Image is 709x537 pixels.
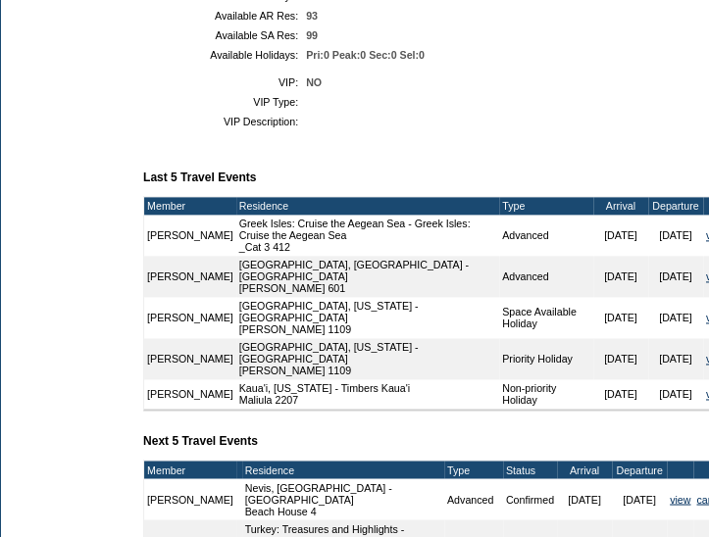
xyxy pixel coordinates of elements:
[499,197,593,215] td: Type
[151,96,298,108] td: VIP Type:
[648,256,703,297] td: [DATE]
[306,49,425,61] span: Pri:0 Peak:0 Sec:0 Sel:0
[236,256,499,297] td: [GEOGRAPHIC_DATA], [GEOGRAPHIC_DATA] - [GEOGRAPHIC_DATA] [PERSON_NAME] 601
[306,10,318,22] span: 93
[144,379,236,409] td: [PERSON_NAME]
[499,338,593,379] td: Priority Holiday
[306,76,322,88] span: NO
[648,197,703,215] td: Departure
[144,197,236,215] td: Member
[151,49,298,61] td: Available Holidays:
[236,197,499,215] td: Residence
[593,215,648,256] td: [DATE]
[557,461,612,478] td: Arrival
[144,215,236,256] td: [PERSON_NAME]
[143,434,258,448] b: Next 5 Travel Events
[236,215,499,256] td: Greek Isles: Cruise the Aegean Sea - Greek Isles: Cruise the Aegean Sea _Cat 3 412
[670,493,690,505] a: view
[593,338,648,379] td: [DATE]
[242,478,444,519] td: Nevis, [GEOGRAPHIC_DATA] - [GEOGRAPHIC_DATA] Beach House 4
[236,338,499,379] td: [GEOGRAPHIC_DATA], [US_STATE] - [GEOGRAPHIC_DATA] [PERSON_NAME] 1109
[444,461,503,478] td: Type
[648,297,703,338] td: [DATE]
[444,478,503,519] td: Advanced
[593,197,648,215] td: Arrival
[151,116,298,127] td: VIP Description:
[503,478,557,519] td: Confirmed
[593,379,648,409] td: [DATE]
[144,461,236,478] td: Member
[151,10,298,22] td: Available AR Res:
[499,297,593,338] td: Space Available Holiday
[648,379,703,409] td: [DATE]
[499,379,593,409] td: Non-priority Holiday
[593,256,648,297] td: [DATE]
[151,76,298,88] td: VIP:
[242,461,444,478] td: Residence
[612,478,667,519] td: [DATE]
[503,461,557,478] td: Status
[557,478,612,519] td: [DATE]
[236,297,499,338] td: [GEOGRAPHIC_DATA], [US_STATE] - [GEOGRAPHIC_DATA] [PERSON_NAME] 1109
[648,338,703,379] td: [DATE]
[144,478,236,519] td: [PERSON_NAME]
[499,256,593,297] td: Advanced
[144,297,236,338] td: [PERSON_NAME]
[144,338,236,379] td: [PERSON_NAME]
[151,29,298,41] td: Available SA Res:
[612,461,667,478] td: Departure
[306,29,318,41] span: 99
[593,297,648,338] td: [DATE]
[144,256,236,297] td: [PERSON_NAME]
[143,171,256,184] b: Last 5 Travel Events
[236,379,499,409] td: Kaua'i, [US_STATE] - Timbers Kaua'i Maliula 2207
[648,215,703,256] td: [DATE]
[499,215,593,256] td: Advanced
